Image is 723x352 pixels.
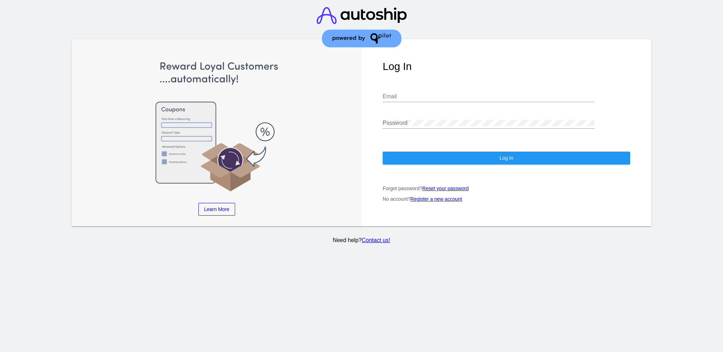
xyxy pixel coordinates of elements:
input: Email [383,93,594,100]
a: Learn More [198,203,235,216]
span: Log In [500,155,513,161]
button: Log In [383,152,630,164]
a: Reset your password [422,186,469,191]
span: Learn More [204,206,229,212]
h1: Log In [383,60,630,72]
p: Forgot password? [383,186,630,191]
p: Need help? [70,237,653,244]
img: Apply Coupons Automatically to Scheduled Orders with QPilot [93,60,340,193]
p: No account? [383,196,630,202]
a: Contact us! [361,237,390,243]
a: Register a new account [411,196,462,202]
